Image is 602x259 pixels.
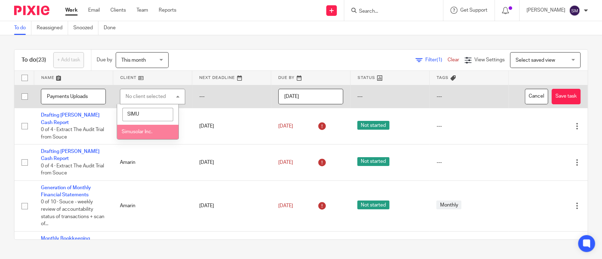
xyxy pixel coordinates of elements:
[37,21,68,35] a: Reassigned
[14,6,49,15] img: Pixie
[192,108,271,144] td: [DATE]
[436,123,501,130] div: ---
[73,21,98,35] a: Snoozed
[474,57,505,62] span: View Settings
[41,164,104,176] span: 0 of 4 · Extract The Audit Trial from Souce
[460,8,487,13] span: Get Support
[41,113,99,125] a: Drafting [PERSON_NAME] Cash Report
[88,7,100,14] a: Email
[350,85,429,108] td: ---
[159,7,176,14] a: Reports
[22,56,46,64] h1: To do
[41,200,104,227] span: 0 of 10 · Souce - weekly review of accountability status of transactions + scan of...
[436,201,461,209] span: Monthly
[357,121,389,130] span: Not started
[192,180,271,231] td: [DATE]
[569,5,580,16] img: svg%3E
[36,57,46,63] span: (23)
[525,89,548,105] button: Cancel
[53,52,84,68] a: + Add task
[126,94,166,99] div: No client selected
[429,85,508,108] td: ---
[357,157,389,166] span: Not started
[516,58,555,63] span: Select saved view
[65,7,78,14] a: Work
[14,21,31,35] a: To do
[278,124,293,129] span: [DATE]
[113,180,192,231] td: Amarin
[41,89,106,105] input: Task name
[358,8,422,15] input: Search
[192,85,271,108] td: ---
[437,76,449,80] span: Tags
[122,108,173,121] input: Search options...
[113,144,192,181] td: Amarin
[41,185,91,197] a: Generation of Monthly Financial Statements
[41,149,99,161] a: Drafting [PERSON_NAME] Cash Report
[448,57,459,62] a: Clear
[425,57,448,62] span: Filter
[110,7,126,14] a: Clients
[278,203,293,208] span: [DATE]
[192,144,271,181] td: [DATE]
[278,160,293,165] span: [DATE]
[97,56,112,63] p: Due by
[437,57,442,62] span: (1)
[113,108,192,144] td: Amarin
[278,89,343,105] input: Pick a date
[436,159,501,166] div: ---
[357,201,389,209] span: Not started
[136,7,148,14] a: Team
[41,127,104,140] span: 0 of 4 · Extract The Audit Trial from Souce
[104,21,121,35] a: Done
[41,236,90,241] a: Monthly Bookkeeping
[552,89,580,105] button: Save task
[122,129,152,134] span: Simusolar Inc.
[527,7,565,14] p: [PERSON_NAME]
[121,58,146,63] span: This month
